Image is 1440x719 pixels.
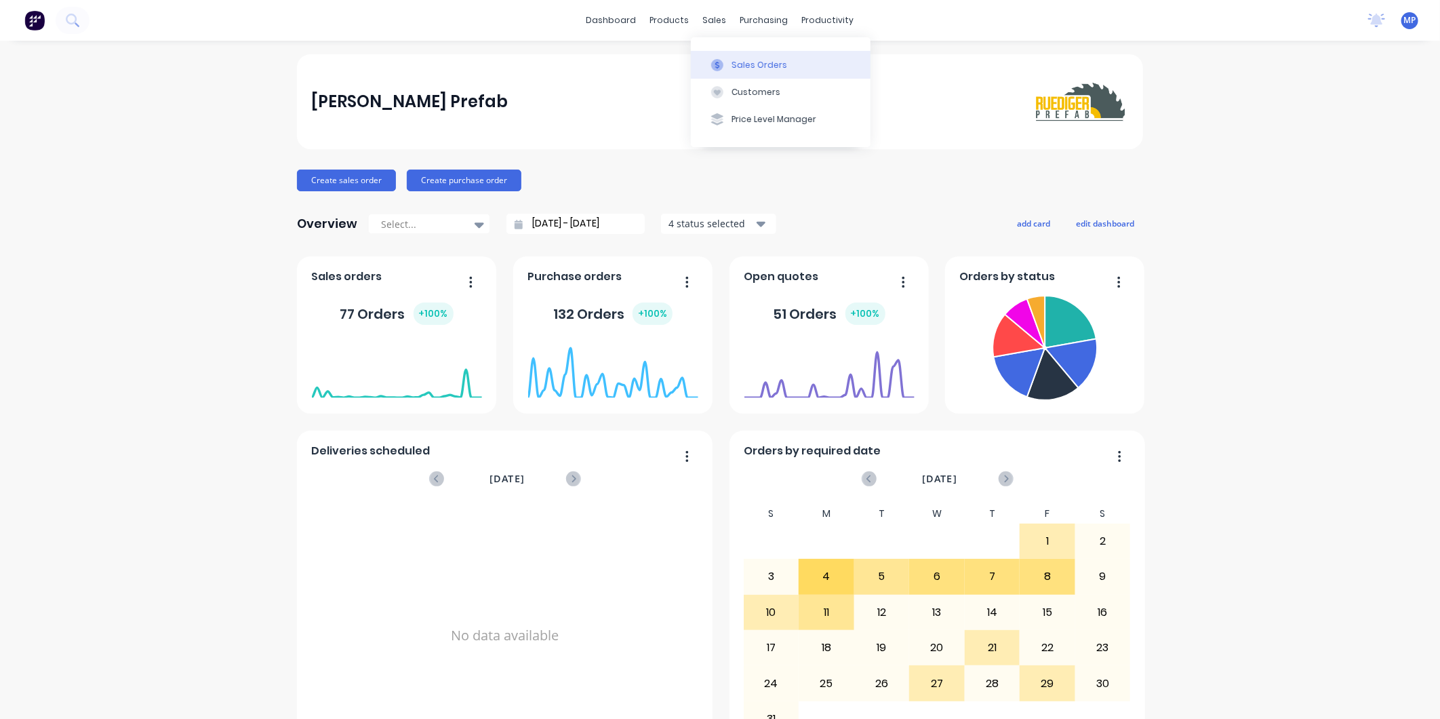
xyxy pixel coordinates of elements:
span: Sales orders [312,269,382,285]
div: S [744,504,799,524]
div: 30 [1076,666,1130,700]
div: purchasing [734,10,795,31]
div: 11 [799,596,854,629]
div: 19 [855,631,909,665]
div: 26 [855,666,909,700]
div: 77 Orders [340,303,454,325]
div: 2 [1076,524,1130,558]
button: Price Level Manager [691,106,871,133]
button: Create sales order [297,170,396,191]
div: 20 [910,631,964,665]
div: 12 [855,596,909,629]
span: MP [1404,14,1416,26]
div: 7 [965,560,1020,594]
div: 5 [855,560,909,594]
span: Purchase orders [528,269,622,285]
span: Open quotes [744,269,819,285]
div: 16 [1076,596,1130,629]
span: Orders by status [960,269,1056,285]
div: T [965,504,1020,524]
div: [PERSON_NAME] Prefab [312,88,508,115]
div: 22 [1020,631,1075,665]
div: 13 [910,596,964,629]
span: [DATE] [489,471,525,486]
div: Sales Orders [732,59,787,71]
div: 23 [1076,631,1130,665]
div: 15 [1020,596,1075,629]
div: 6 [910,560,964,594]
div: T [854,504,910,524]
div: F [1020,504,1075,524]
div: 18 [799,631,854,665]
button: edit dashboard [1067,214,1143,232]
img: Ruediger Prefab [1033,78,1128,125]
a: dashboard [580,10,643,31]
div: 1 [1020,524,1075,558]
div: 10 [744,596,799,629]
div: sales [696,10,734,31]
div: 28 [965,666,1020,700]
div: + 100 % [414,303,454,325]
span: [DATE] [922,471,957,486]
div: W [909,504,965,524]
div: 21 [965,631,1020,665]
div: 3 [744,560,799,594]
div: S [1075,504,1131,524]
div: productivity [795,10,861,31]
div: M [799,504,854,524]
div: 24 [744,666,799,700]
div: 29 [1020,666,1075,700]
div: 9 [1076,560,1130,594]
div: Price Level Manager [732,113,816,125]
button: 4 status selected [661,214,776,234]
div: 17 [744,631,799,665]
button: Sales Orders [691,51,871,78]
button: Create purchase order [407,170,521,191]
div: + 100 % [845,303,885,325]
div: Customers [732,86,780,98]
div: Overview [297,210,357,237]
div: + 100 % [633,303,673,325]
img: Factory [24,10,45,31]
div: 14 [965,596,1020,629]
div: 4 [799,560,854,594]
div: 25 [799,666,854,700]
span: Deliveries scheduled [312,443,431,459]
div: 4 status selected [668,216,754,231]
div: 132 Orders [553,303,673,325]
button: Customers [691,79,871,106]
button: add card [1008,214,1059,232]
div: products [643,10,696,31]
div: 8 [1020,560,1075,594]
div: 27 [910,666,964,700]
div: 51 Orders [774,303,885,325]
